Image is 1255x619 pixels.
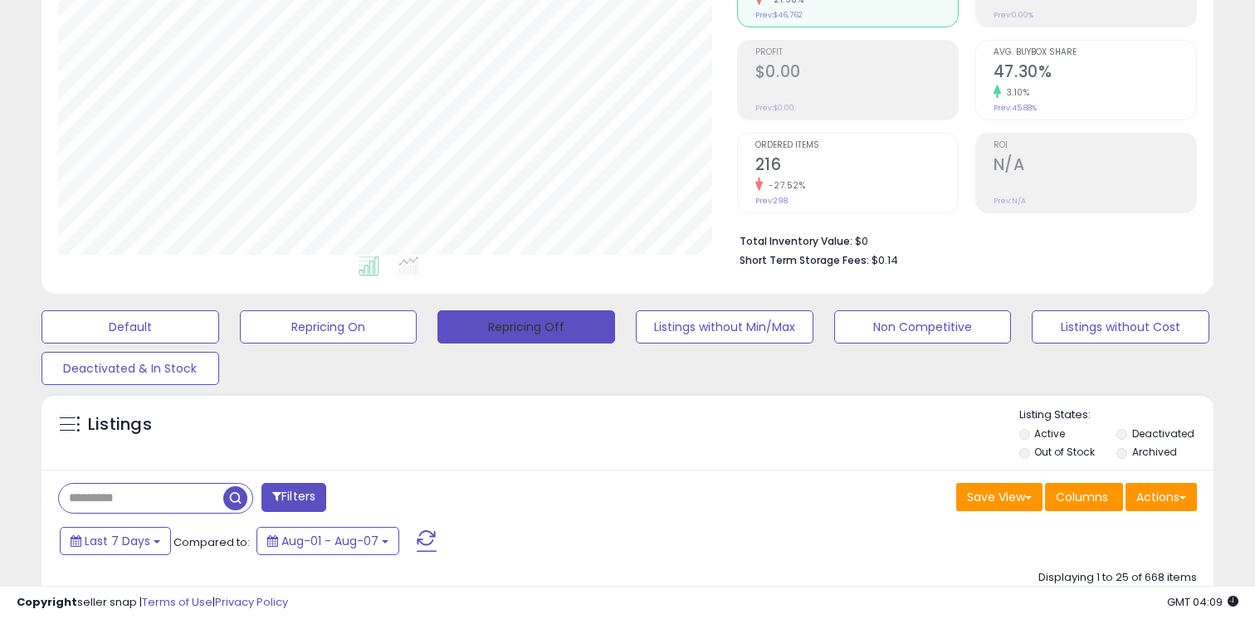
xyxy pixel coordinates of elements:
b: Total Inventory Value: [740,234,852,248]
small: Prev: N/A [994,196,1026,206]
button: Non Competitive [834,310,1012,344]
span: Last 7 Days [85,533,150,549]
span: Profit [755,48,958,57]
div: Displaying 1 to 25 of 668 items [1038,570,1197,586]
button: Listings without Cost [1032,310,1209,344]
span: Aug-01 - Aug-07 [281,533,378,549]
span: Columns [1056,489,1108,505]
span: ROI [994,141,1196,150]
li: $0 [740,230,1184,250]
small: Prev: $0.00 [755,103,794,113]
h2: $0.00 [755,62,958,85]
h2: N/A [994,155,1196,178]
a: Terms of Use [142,594,212,610]
button: Listings without Min/Max [636,310,813,344]
h5: Listings [88,413,152,436]
button: Repricing Off [437,310,615,344]
button: Aug-01 - Aug-07 [256,527,399,555]
button: Default [42,310,219,344]
small: -27.52% [763,179,806,192]
h2: 216 [755,155,958,178]
button: Deactivated & In Stock [42,352,219,385]
p: Listing States: [1019,407,1214,423]
button: Last 7 Days [60,527,171,555]
span: $0.14 [872,252,898,268]
a: Privacy Policy [215,594,288,610]
h2: 47.30% [994,62,1196,85]
button: Columns [1045,483,1123,511]
label: Deactivated [1132,426,1194,441]
button: Save View [956,483,1043,511]
b: Short Term Storage Fees: [740,253,869,267]
small: Prev: 298 [755,196,788,206]
span: Ordered Items [755,141,958,150]
button: Actions [1126,483,1197,511]
button: Repricing On [240,310,418,344]
span: 2025-08-15 04:09 GMT [1167,594,1238,610]
label: Active [1034,426,1065,441]
label: Out of Stock [1034,445,1095,459]
button: Filters [261,483,326,512]
div: seller snap | | [17,595,288,611]
small: Prev: 45.88% [994,103,1037,113]
strong: Copyright [17,594,77,610]
span: Compared to: [173,534,250,550]
small: Prev: $46,762 [755,10,803,20]
span: Avg. Buybox Share [994,48,1196,57]
small: 3.10% [1001,86,1030,99]
small: Prev: 0.00% [994,10,1033,20]
label: Archived [1132,445,1177,459]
